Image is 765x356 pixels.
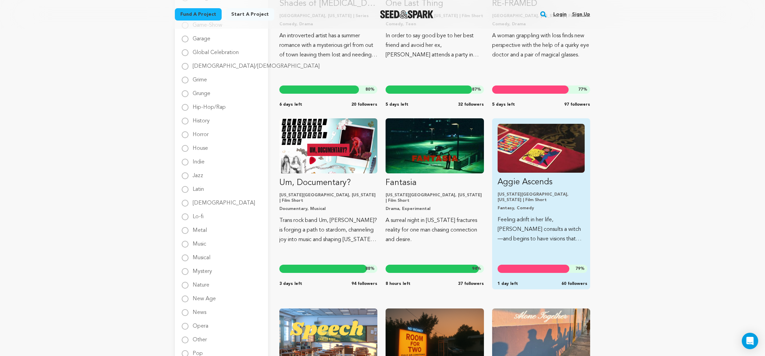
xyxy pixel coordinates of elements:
[386,193,484,203] p: [US_STATE][GEOGRAPHIC_DATA], [US_STATE] | Film Short
[386,102,408,107] span: 5 days left
[193,127,209,137] label: Horror
[498,215,585,244] p: Feeling adrift in her life, [PERSON_NAME] consults a witch—and begins to have visions that she is...
[498,177,585,188] p: Aggie Ascends
[193,250,210,261] label: Musical
[175,8,222,21] a: Fund a project
[226,8,274,21] a: Start a project
[193,291,216,302] label: New Age
[492,31,590,60] p: A woman grappling with loss finds new perspective with the help of a quirky eye doctor and a pair...
[578,88,583,92] span: 77
[365,87,375,92] span: %
[193,209,204,220] label: Lo-fi
[279,102,302,107] span: 6 days left
[193,263,212,274] label: Mystery
[498,124,585,244] a: Fund Aggie Ascends
[193,72,207,83] label: Grime
[380,10,434,18] a: Seed&Spark Homepage
[193,154,205,165] label: Indie
[365,88,370,92] span: 80
[386,206,484,212] p: Drama, Experimental
[193,222,207,233] label: Metal
[498,206,585,211] p: Fantasy, Comedy
[193,99,226,110] label: Hip-Hop/Rap
[193,85,210,96] label: Grunge
[561,281,587,287] span: 60 followers
[279,193,377,203] p: [US_STATE][GEOGRAPHIC_DATA], [US_STATE] | Film Short
[193,31,210,42] label: Garage
[193,58,320,69] label: [DEMOGRAPHIC_DATA]/[DEMOGRAPHIC_DATA]
[553,9,567,20] a: Login
[279,206,377,212] p: Documentary, Musical
[193,304,206,315] label: News
[578,87,587,92] span: %
[575,266,585,272] span: %
[492,102,515,107] span: 5 days left
[193,140,208,151] label: House
[472,267,477,271] span: 94
[742,333,758,349] div: Open Intercom Messenger
[193,318,208,329] label: Opera
[498,192,585,203] p: [US_STATE][GEOGRAPHIC_DATA], [US_STATE] | Film Short
[386,177,484,188] p: Fantasia
[386,31,484,60] p: In order to say good bye to her best friend and avoid her ex, [PERSON_NAME] attends a party in di...
[365,266,375,272] span: %
[564,102,590,107] span: 97 followers
[193,113,210,124] label: History
[279,31,377,60] p: An introverted artist has a summer romance with a mysterious girl from out of town leaving them l...
[472,87,481,92] span: %
[279,281,302,287] span: 3 days left
[279,118,377,245] a: Fund Um, Documentary?
[351,281,377,287] span: 94 followers
[572,9,590,20] a: Sign up
[575,267,580,271] span: 79
[386,118,484,245] a: Fund Fantasia
[193,44,239,55] label: Global Celebration
[472,88,477,92] span: 87
[386,281,411,287] span: 8 hours left
[386,216,484,245] p: A surreal night in [US_STATE] fractures reality for one man chasing connection and desire.
[351,102,377,107] span: 20 followers
[380,10,434,18] img: Seed&Spark Logo Dark Mode
[458,281,484,287] span: 37 followers
[498,281,518,287] span: 1 day left
[279,216,377,245] p: Trans rock band Um, [PERSON_NAME]? is forging a path to stardom, channeling joy into music and sh...
[193,236,206,247] label: Music
[193,181,204,192] label: Latin
[193,277,209,288] label: Nature
[365,267,370,271] span: 88
[193,332,207,343] label: Other
[193,195,255,206] label: [DEMOGRAPHIC_DATA]
[472,266,481,272] span: %
[279,177,377,188] p: Um, Documentary?
[458,102,484,107] span: 32 followers
[193,168,203,179] label: Jazz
